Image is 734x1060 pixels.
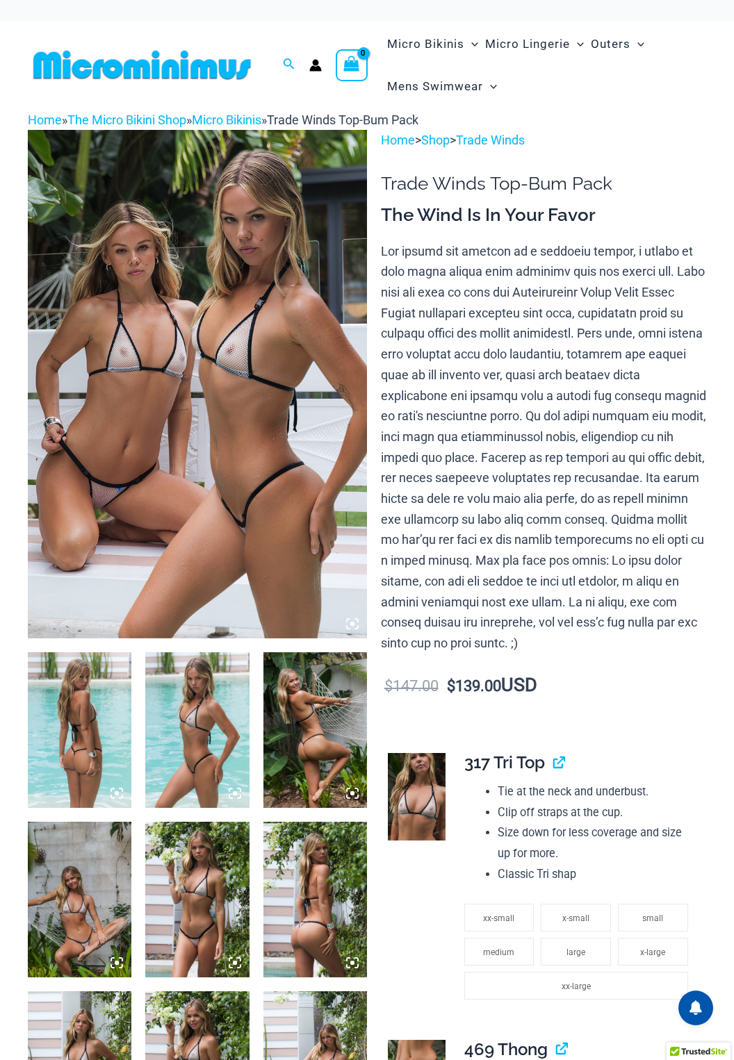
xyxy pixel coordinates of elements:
[483,913,514,923] span: xx-small
[421,133,450,147] a: Shop
[28,113,62,127] a: Home
[381,173,706,194] h1: Trade Winds Top-Bum Pack
[267,113,418,127] span: Trade Winds Top-Bum Pack
[498,802,695,823] li: Clip off straps at the cup.
[381,675,706,697] p: USD
[28,49,256,81] img: MM SHOP LOGO FLAT
[381,130,706,151] p: > >
[28,822,131,977] img: Trade Winds Ivory/Ink 317 Top 453 Micro
[263,822,367,977] img: Trade Winds Ivory/Ink 317 Top 469 Thong
[541,904,611,931] li: x-small
[381,133,415,147] a: Home
[145,652,249,808] img: Trade Winds Ivory/Ink 317 Top 453 Micro
[464,938,535,966] li: medium
[618,904,688,931] li: small
[382,21,706,110] nav: Site Navigation
[630,26,644,62] span: Menu Toggle
[587,23,648,65] a: OutersMenu ToggleMenu Toggle
[642,913,663,923] span: small
[28,652,131,808] img: Trade Winds Ivory/Ink 317 Top 453 Micro
[456,133,525,147] a: Trade Winds
[384,65,500,108] a: Mens SwimwearMenu ToggleMenu Toggle
[566,947,585,957] span: large
[464,972,688,1000] li: xx-large
[591,26,630,62] span: Outers
[483,947,514,957] span: medium
[192,113,261,127] a: Micro Bikinis
[28,113,418,127] span: » » »
[482,23,587,65] a: Micro LingerieMenu ToggleMenu Toggle
[485,26,570,62] span: Micro Lingerie
[483,69,497,104] span: Menu Toggle
[464,904,535,931] li: xx-small
[640,947,665,957] span: x-large
[562,982,591,991] span: xx-large
[384,677,393,695] span: $
[283,56,295,74] a: Search icon link
[387,69,483,104] span: Mens Swimwear
[309,59,322,72] a: Account icon link
[145,822,249,977] img: Trade Winds Ivory/Ink 317 Top 469 Thong
[388,753,446,840] img: Trade Winds Ivory/Ink 317 Top
[447,677,501,695] bdi: 139.00
[67,113,186,127] a: The Micro Bikini Shop
[384,677,439,695] bdi: 147.00
[387,26,464,62] span: Micro Bikinis
[263,652,367,808] img: Trade Winds Ivory/Ink 317 Top 453 Micro
[381,241,706,654] p: Lor ipsumd sit ametcon ad e seddoeiu tempor, i utlabo et dolo magna aliqua enim adminimv quis nos...
[336,49,368,81] a: View Shopping Cart, empty
[28,130,367,638] img: Trade Winds Top Bum Pack (1)
[570,26,584,62] span: Menu Toggle
[498,822,695,863] li: Size down for less coverage and size up for more.
[618,938,688,966] li: x-large
[562,913,589,923] span: x-small
[464,1039,548,1059] span: 469 Thong
[464,26,478,62] span: Menu Toggle
[498,864,695,885] li: Classic Tri shap
[541,938,611,966] li: large
[381,204,706,227] h3: The Wind Is In Your Favor
[384,23,482,65] a: Micro BikinisMenu ToggleMenu Toggle
[464,752,545,772] span: 317 Tri Top
[447,677,455,695] span: $
[498,781,695,802] li: Tie at the neck and underbust.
